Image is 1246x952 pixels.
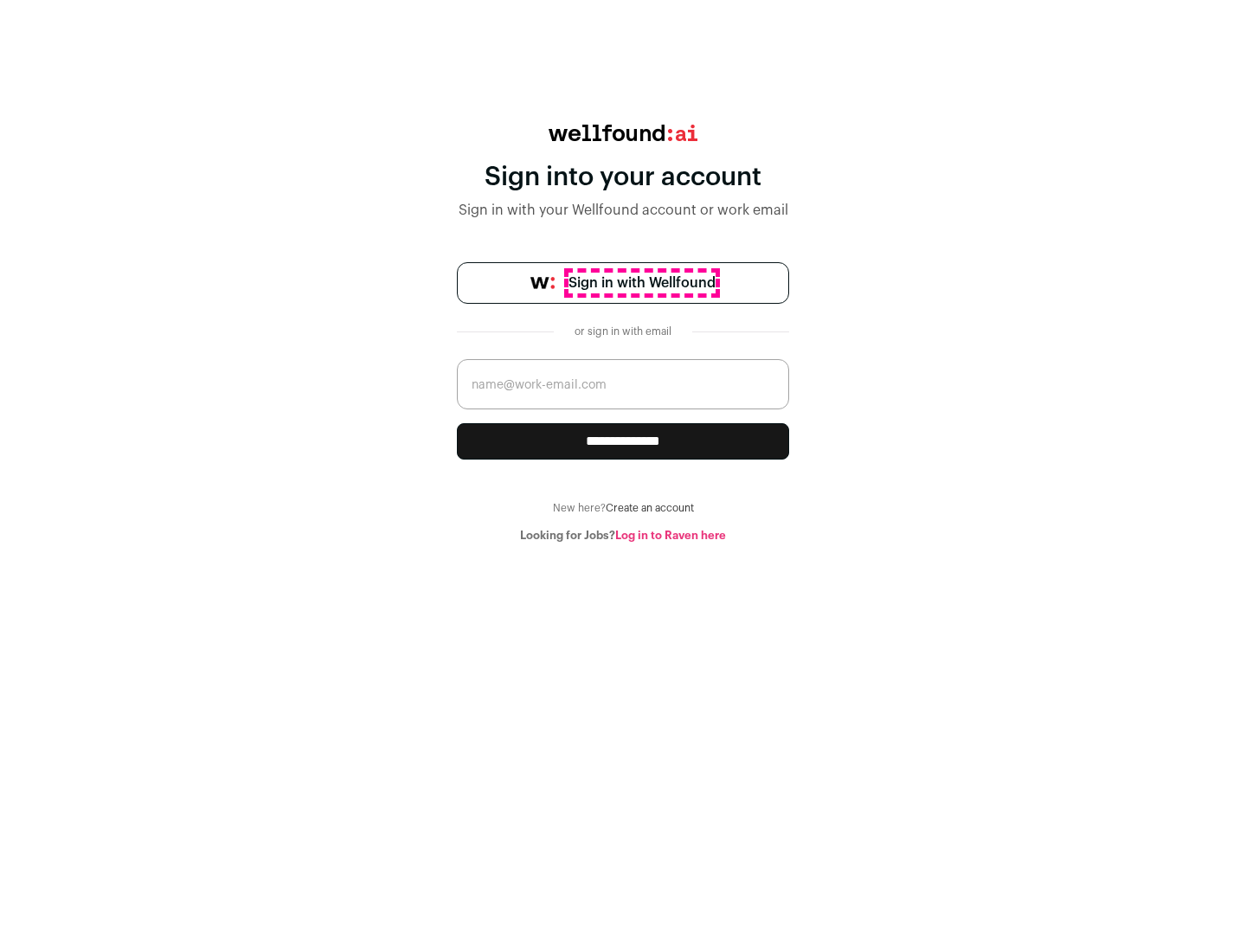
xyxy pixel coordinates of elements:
[568,325,678,338] div: or sign in with email
[549,125,697,141] img: wellfound:ai
[530,277,555,289] img: wellfound-symbol-flush-black-fb3c872781a75f747ccb3a119075da62bfe97bd399995f84a933054e44a575c4.png
[457,359,789,409] input: name@work-email.com
[568,273,716,293] span: Sign in with Wellfound
[457,501,789,515] div: New here?
[457,200,789,221] div: Sign in with your Wellfound account or work email
[615,530,726,541] a: Log in to Raven here
[457,262,789,304] a: Sign in with Wellfound
[606,503,694,513] a: Create an account
[457,162,789,193] div: Sign into your account
[457,529,789,543] div: Looking for Jobs?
